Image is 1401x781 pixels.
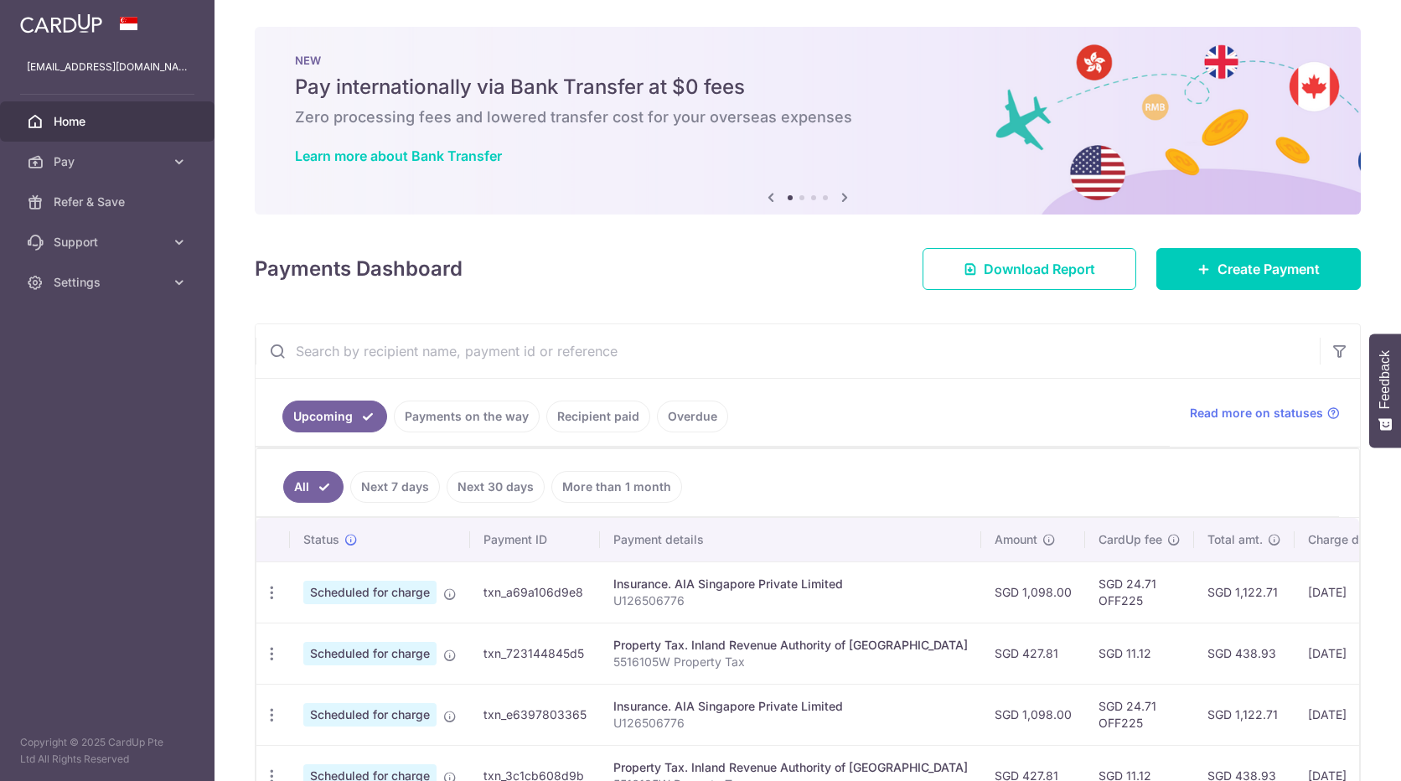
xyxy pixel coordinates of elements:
[1085,684,1194,745] td: SGD 24.71 OFF225
[447,471,545,503] a: Next 30 days
[1085,623,1194,684] td: SGD 11.12
[295,147,502,164] a: Learn more about Bank Transfer
[1085,561,1194,623] td: SGD 24.71 OFF225
[1194,623,1295,684] td: SGD 438.93
[282,401,387,432] a: Upcoming
[1369,334,1401,447] button: Feedback - Show survey
[295,107,1321,127] h6: Zero processing fees and lowered transfer cost for your overseas expenses
[613,654,968,670] p: 5516105W Property Tax
[295,54,1321,67] p: NEW
[470,623,600,684] td: txn_723144845d5
[600,518,981,561] th: Payment details
[303,531,339,548] span: Status
[613,759,968,776] div: Property Tax. Inland Revenue Authority of [GEOGRAPHIC_DATA]
[283,471,344,503] a: All
[1190,405,1340,422] a: Read more on statuses
[981,684,1085,745] td: SGD 1,098.00
[394,401,540,432] a: Payments on the way
[470,684,600,745] td: txn_e6397803365
[20,13,102,34] img: CardUp
[470,561,600,623] td: txn_a69a106d9e8
[255,254,463,284] h4: Payments Dashboard
[54,153,164,170] span: Pay
[1099,531,1162,548] span: CardUp fee
[981,623,1085,684] td: SGD 427.81
[303,581,437,604] span: Scheduled for charge
[1190,405,1323,422] span: Read more on statuses
[551,471,682,503] a: More than 1 month
[1217,259,1320,279] span: Create Payment
[1207,531,1263,548] span: Total amt.
[613,715,968,732] p: U126506776
[470,518,600,561] th: Payment ID
[27,59,188,75] p: [EMAIL_ADDRESS][DOMAIN_NAME]
[1194,684,1295,745] td: SGD 1,122.71
[54,274,164,291] span: Settings
[984,259,1095,279] span: Download Report
[350,471,440,503] a: Next 7 days
[54,113,164,130] span: Home
[255,27,1361,215] img: Bank transfer banner
[613,576,968,592] div: Insurance. AIA Singapore Private Limited
[613,698,968,715] div: Insurance. AIA Singapore Private Limited
[995,531,1037,548] span: Amount
[295,74,1321,101] h5: Pay internationally via Bank Transfer at $0 fees
[256,324,1320,378] input: Search by recipient name, payment id or reference
[1378,350,1393,409] span: Feedback
[981,561,1085,623] td: SGD 1,098.00
[613,637,968,654] div: Property Tax. Inland Revenue Authority of [GEOGRAPHIC_DATA]
[303,703,437,727] span: Scheduled for charge
[1156,248,1361,290] a: Create Payment
[1308,531,1377,548] span: Charge date
[657,401,728,432] a: Overdue
[923,248,1136,290] a: Download Report
[54,234,164,251] span: Support
[546,401,650,432] a: Recipient paid
[1194,561,1295,623] td: SGD 1,122.71
[303,642,437,665] span: Scheduled for charge
[613,592,968,609] p: U126506776
[54,194,164,210] span: Refer & Save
